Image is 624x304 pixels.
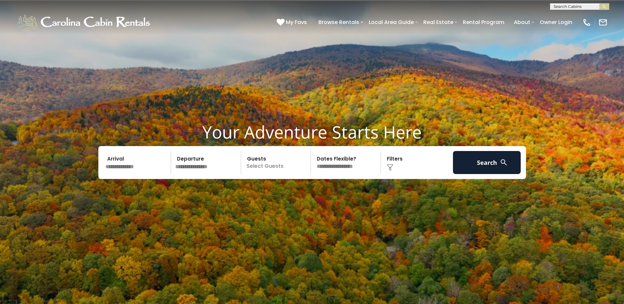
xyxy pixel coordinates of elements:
[582,18,591,27] img: phone-regular-white.png
[277,18,309,27] a: My Favs
[537,16,576,28] a: Owner Login
[511,16,534,28] a: About
[460,16,508,28] a: Rental Program
[315,16,362,28] a: Browse Rentals
[453,151,521,174] button: Search
[387,164,393,171] img: filter--v1.png
[286,18,307,26] span: My Favs
[365,16,417,28] a: Local Area Guide
[243,151,311,174] p: Select Guests
[420,16,457,28] a: Real Estate
[16,13,153,32] img: White-1-1-2.png
[5,122,619,142] h1: Your Adventure Starts Here
[500,158,508,166] img: search-regular-white.png
[598,18,608,27] img: mail-regular-white.png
